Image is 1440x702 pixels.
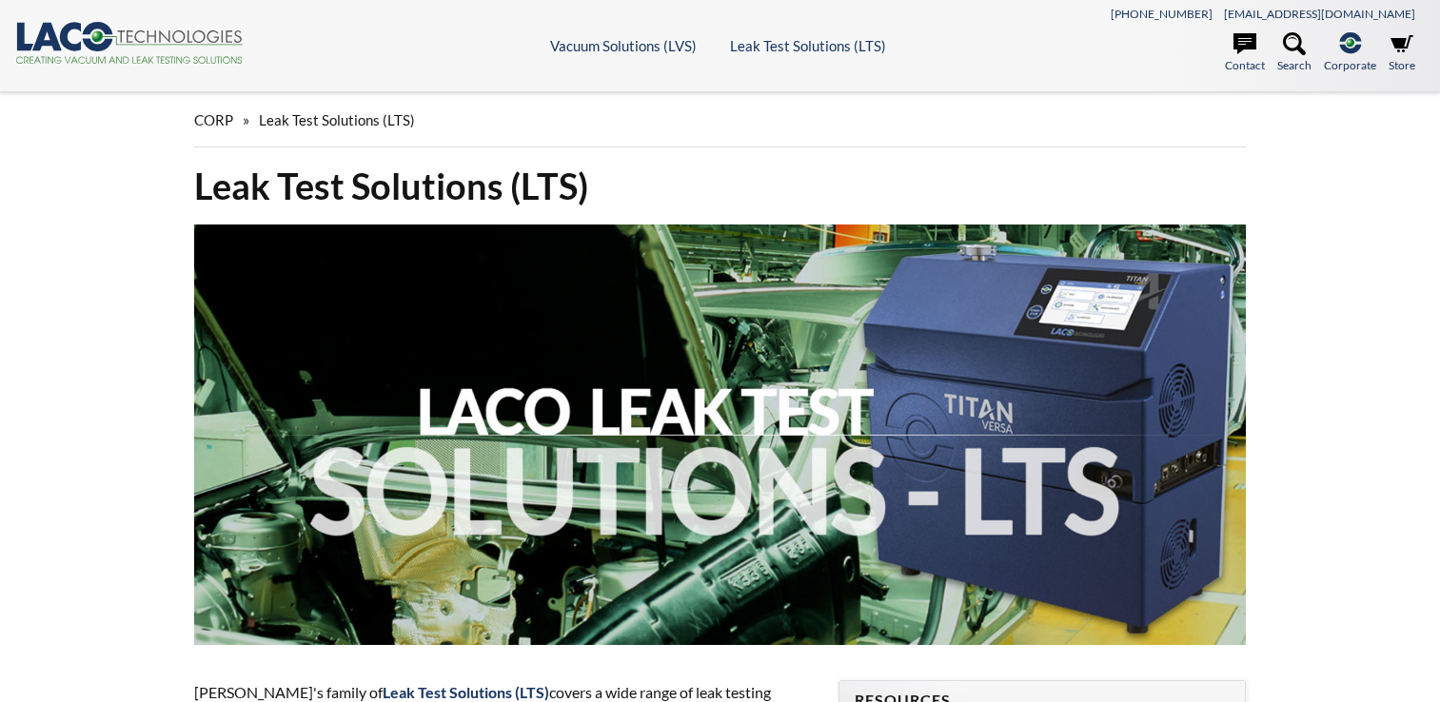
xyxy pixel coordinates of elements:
[1224,7,1415,21] a: [EMAIL_ADDRESS][DOMAIN_NAME]
[1324,56,1376,74] span: Corporate
[1225,32,1265,74] a: Contact
[259,111,415,128] span: Leak Test Solutions (LTS)
[1389,32,1415,74] a: Store
[194,163,1246,209] h1: Leak Test Solutions (LTS)
[1277,32,1312,74] a: Search
[194,111,233,128] span: CORP
[383,683,549,701] strong: Leak Test Solutions (LTS)
[1111,7,1213,21] a: [PHONE_NUMBER]
[194,93,1246,147] div: »
[550,37,697,54] a: Vacuum Solutions (LVS)
[730,37,886,54] a: Leak Test Solutions (LTS)
[194,224,1246,645] img: LACO Leak Test Solutions - LTS header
